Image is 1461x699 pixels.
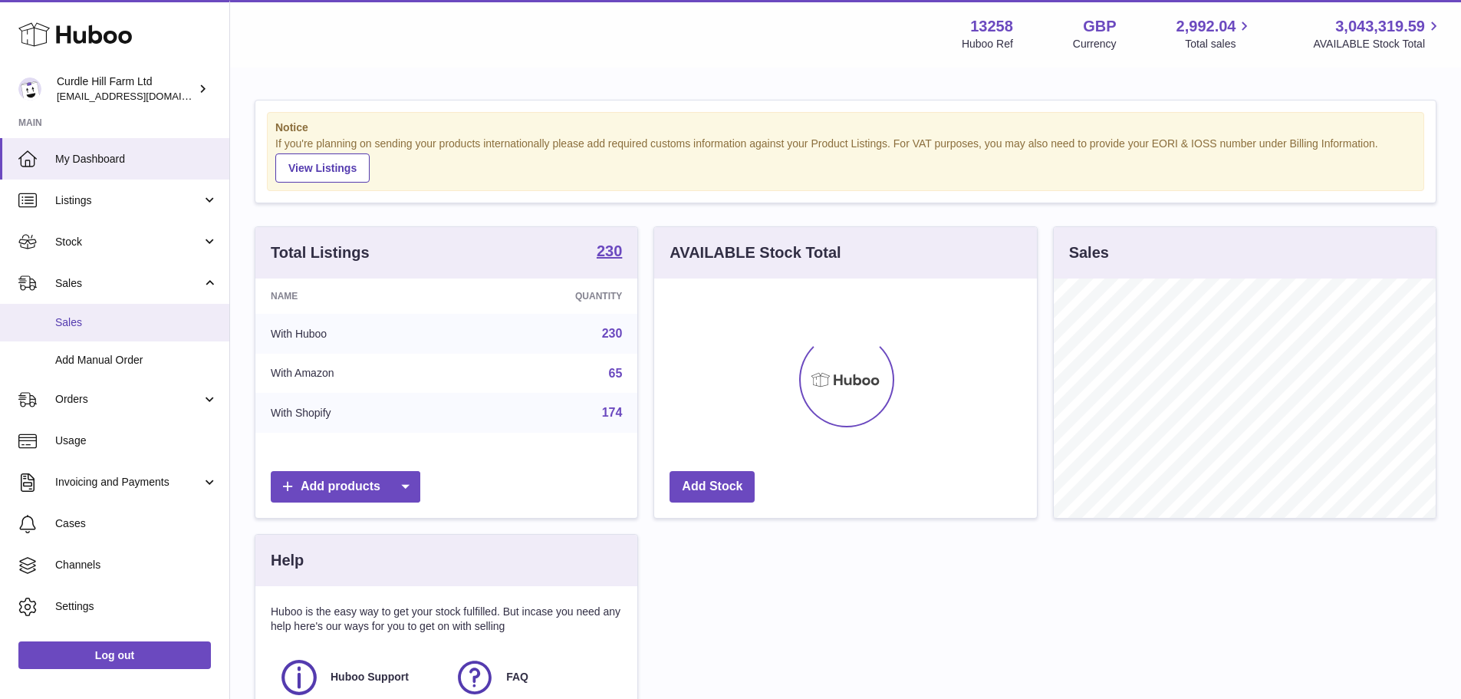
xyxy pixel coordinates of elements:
[55,392,202,407] span: Orders
[57,90,225,102] span: [EMAIL_ADDRESS][DOMAIN_NAME]
[278,657,439,698] a: Huboo Support
[55,475,202,490] span: Invoicing and Payments
[609,367,623,380] a: 65
[271,550,304,571] h3: Help
[1176,16,1236,37] span: 2,992.04
[962,37,1013,51] div: Huboo Ref
[1313,16,1443,51] a: 3,043,319.59 AVAILABLE Stock Total
[255,354,465,394] td: With Amazon
[55,434,218,448] span: Usage
[271,471,420,503] a: Add products
[271,605,622,634] p: Huboo is the easy way to get your stock fulfilled. But incase you need any help here's our ways f...
[331,670,409,684] span: Huboo Support
[1069,242,1109,263] h3: Sales
[55,353,218,368] span: Add Manual Order
[55,516,218,531] span: Cases
[57,74,195,104] div: Curdle Hill Farm Ltd
[454,657,614,698] a: FAQ
[602,406,623,419] a: 174
[506,670,528,684] span: FAQ
[275,137,1416,183] div: If you're planning on sending your products internationally please add required customs informati...
[55,315,218,330] span: Sales
[1073,37,1117,51] div: Currency
[55,599,218,614] span: Settings
[465,279,638,314] th: Quantity
[255,314,465,354] td: With Huboo
[602,327,623,340] a: 230
[1176,16,1254,51] a: 2,992.04 Total sales
[970,16,1013,37] strong: 13258
[670,242,841,263] h3: AVAILABLE Stock Total
[255,279,465,314] th: Name
[271,242,370,263] h3: Total Listings
[275,120,1416,135] strong: Notice
[55,193,202,208] span: Listings
[18,77,41,101] img: internalAdmin-13258@internal.huboo.com
[55,276,202,291] span: Sales
[597,243,622,262] a: 230
[1185,37,1253,51] span: Total sales
[1335,16,1425,37] span: 3,043,319.59
[1083,16,1116,37] strong: GBP
[670,471,755,503] a: Add Stock
[18,641,211,669] a: Log out
[55,235,202,249] span: Stock
[1313,37,1443,51] span: AVAILABLE Stock Total
[55,152,218,167] span: My Dashboard
[255,393,465,433] td: With Shopify
[55,558,218,572] span: Channels
[597,243,622,259] strong: 230
[275,153,370,183] a: View Listings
